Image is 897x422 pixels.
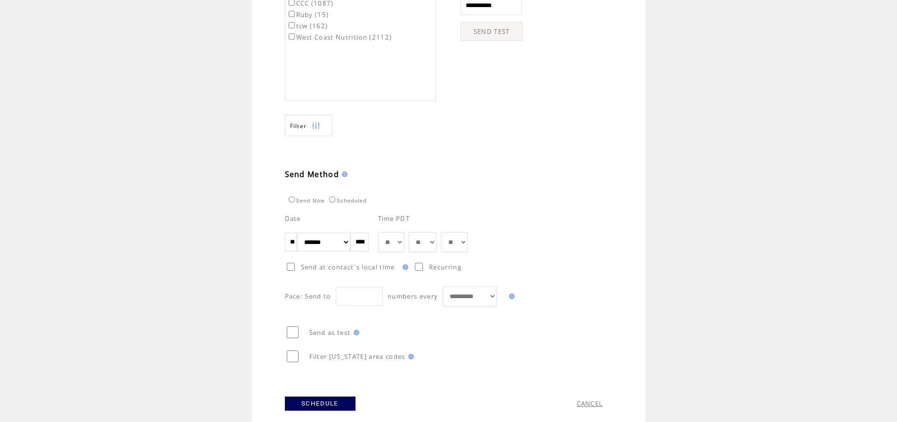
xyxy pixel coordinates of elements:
input: tcw (162) [289,22,295,28]
label: Ruby (15) [287,10,329,19]
span: Send as test [309,328,351,337]
input: West Coast Nutrition (2112) [289,33,295,40]
label: Scheduled [327,198,367,203]
input: Scheduled [329,196,335,203]
label: Send Now [286,198,325,203]
img: help.gif [351,330,359,335]
span: Recurring [429,263,461,271]
span: Send Method [285,169,339,179]
a: SCHEDULE [285,397,356,411]
span: Pace: Send to [285,292,331,300]
input: Ruby (15) [289,11,295,17]
a: Filter [285,115,332,136]
span: Time PDT [378,214,410,223]
label: tcw (162) [287,22,328,30]
span: Date [285,214,301,223]
img: help.gif [405,354,414,359]
a: SEND TEST [461,22,523,41]
input: Send Now [289,196,295,203]
img: filters.png [312,115,320,137]
span: Show filters [290,122,307,130]
label: West Coast Nutrition (2112) [287,33,392,41]
img: help.gif [339,171,347,177]
img: help.gif [506,293,515,299]
span: numbers every [388,292,438,300]
img: help.gif [400,264,408,270]
span: Filter [US_STATE] area codes [309,352,405,361]
a: CANCEL [577,399,603,408]
span: Send at contact`s local time [301,263,395,271]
